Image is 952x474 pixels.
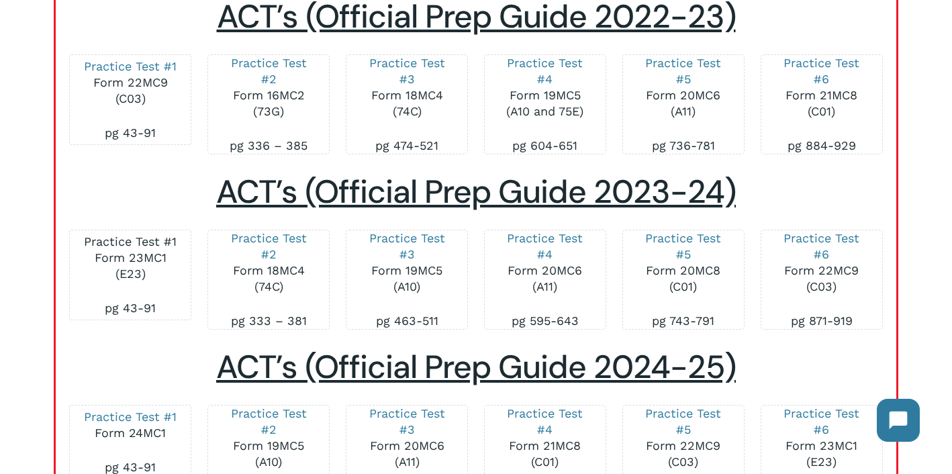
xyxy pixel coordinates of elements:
p: pg 43-91 [83,125,177,141]
p: pg 736-781 [636,138,730,154]
a: Practice Test #5 [645,56,721,86]
p: Form 20MC6 (A11) [498,230,591,313]
p: Form 24MC1 [83,409,177,459]
span: ACT’s (Official Prep Guide 2023-24) [216,171,736,213]
p: pg 333 – 381 [222,313,315,329]
a: Practice Test #1 [84,234,177,248]
p: pg 884-929 [775,138,868,154]
a: Practice Test #1 [84,59,177,73]
p: pg 43-91 [83,300,177,316]
p: Form 18MC4 (74C) [222,230,315,313]
p: Form 22MC9 (C03) [775,230,868,313]
a: Practice Test #3 [369,56,445,86]
a: Practice Test #4 [507,56,583,86]
a: Practice Test #3 [369,231,445,261]
p: Form 21MC8 (C01) [775,55,868,138]
a: Practice Test #1 [84,410,177,424]
p: pg 336 – 385 [222,138,315,154]
p: pg 463-511 [360,313,453,329]
p: pg 474-521 [360,138,453,154]
a: Practice Test #3 [369,406,445,436]
p: pg 743-791 [636,313,730,329]
a: Practice Test #2 [231,231,307,261]
a: Practice Test #2 [231,56,307,86]
a: Practice Test #5 [645,406,721,436]
p: Form 16MC2 (73G) [222,55,315,138]
a: Practice Test #2 [231,406,307,436]
p: Form 23MC1 (E23) [83,234,177,300]
p: Form 18MC4 (74C) [360,55,453,138]
p: Form 19MC5 (A10) [360,230,453,313]
p: pg 604-651 [498,138,591,154]
a: Practice Test #4 [507,231,583,261]
p: Form 20MC8 (C01) [636,230,730,313]
p: Form 19MC5 (A10 and 75E) [498,55,591,138]
p: Form 20MC6 (A11) [636,55,730,138]
a: Practice Test #6 [783,231,859,261]
iframe: Chatbot [863,385,933,455]
a: Practice Test #4 [507,406,583,436]
a: Practice Test #6 [783,406,859,436]
p: Form 22MC9 (C03) [83,58,177,125]
a: Practice Test #6 [783,56,859,86]
span: ACT’s (Official Prep Guide 2024-25) [216,346,736,388]
p: pg 871-919 [775,313,868,329]
a: Practice Test #5 [645,231,721,261]
p: pg 595-643 [498,313,591,329]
